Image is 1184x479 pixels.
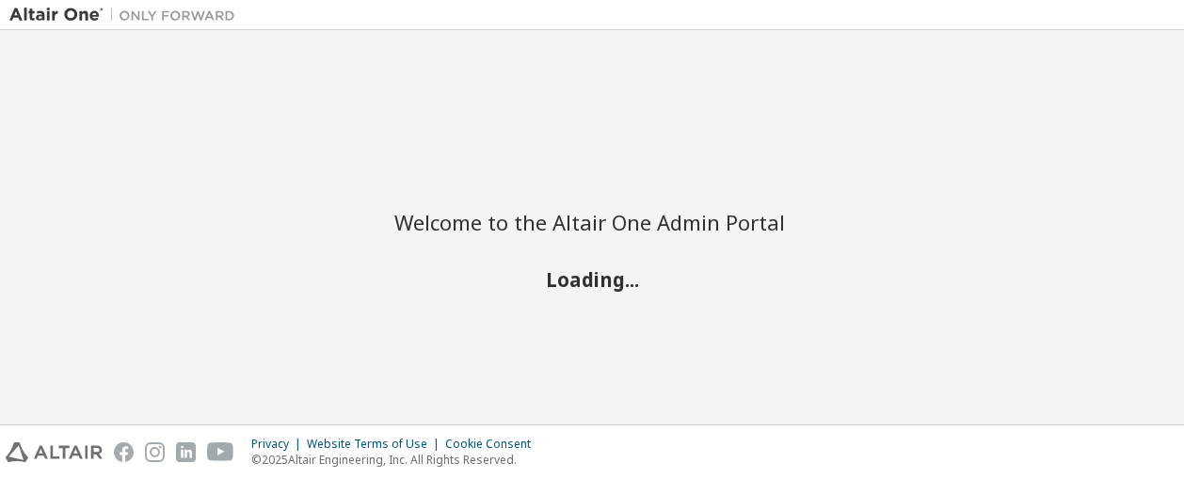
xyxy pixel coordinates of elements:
div: Website Terms of Use [307,437,445,452]
img: linkedin.svg [176,442,196,462]
h2: Welcome to the Altair One Admin Portal [394,209,790,235]
img: altair_logo.svg [6,442,103,462]
div: Cookie Consent [445,437,542,452]
img: instagram.svg [145,442,165,462]
p: © 2025 Altair Engineering, Inc. All Rights Reserved. [251,452,542,468]
div: Privacy [251,437,307,452]
img: youtube.svg [207,442,234,462]
h2: Loading... [394,266,790,291]
img: facebook.svg [114,442,134,462]
img: Altair One [9,6,245,24]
